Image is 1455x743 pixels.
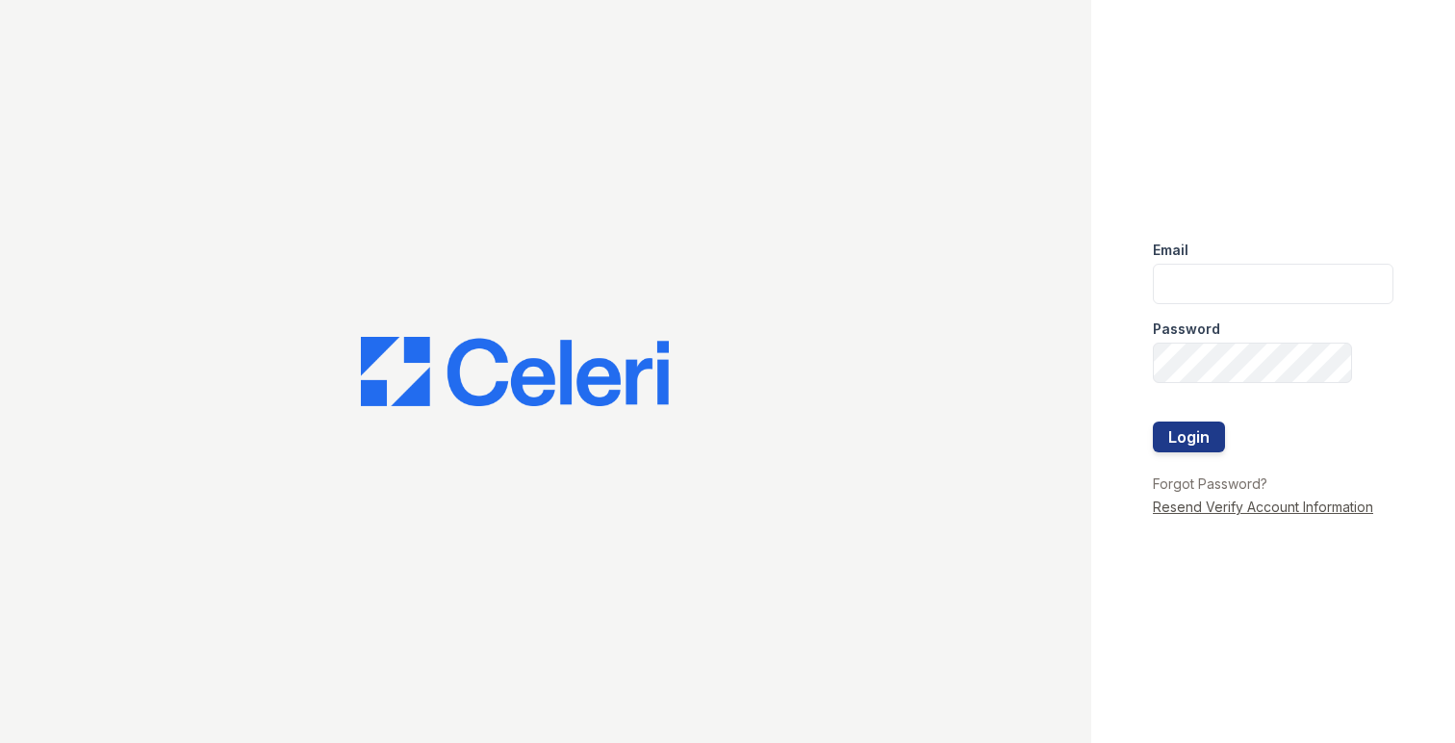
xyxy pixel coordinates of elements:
label: Email [1153,241,1188,260]
img: CE_Logo_Blue-a8612792a0a2168367f1c8372b55b34899dd931a85d93a1a3d3e32e68fde9ad4.png [361,337,669,406]
label: Password [1153,320,1220,339]
button: Login [1153,422,1225,452]
a: Forgot Password? [1153,475,1267,492]
a: Resend Verify Account Information [1153,499,1373,515]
